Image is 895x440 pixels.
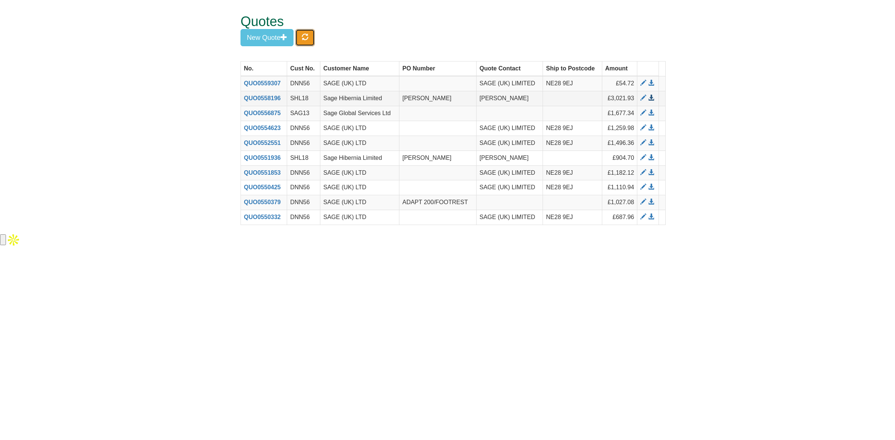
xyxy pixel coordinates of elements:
[543,61,602,76] th: Ship to Postcode
[244,125,281,131] a: QUO0554623
[320,61,399,76] th: Customer Name
[287,136,320,151] td: DNN56
[287,106,320,121] td: SAG13
[476,210,543,225] td: SAGE (UK) LIMITED
[476,91,543,106] td: [PERSON_NAME]
[244,184,281,190] a: QUO0550425
[476,121,543,136] td: SAGE (UK) LIMITED
[320,136,399,151] td: SAGE (UK) LTD
[241,61,287,76] th: No.
[287,210,320,225] td: DNN56
[543,121,602,136] td: NE28 9EJ
[320,195,399,210] td: SAGE (UK) LTD
[320,180,399,195] td: SAGE (UK) LTD
[244,199,281,205] a: QUO0550379
[543,76,602,91] td: NE28 9EJ
[320,121,399,136] td: SAGE (UK) LTD
[543,165,602,180] td: NE28 9EJ
[6,232,21,247] img: Apollo
[244,214,281,220] a: QUO0550332
[287,165,320,180] td: DNN56
[543,210,602,225] td: NE28 9EJ
[602,165,637,180] td: £1,182.12
[320,76,399,91] td: SAGE (UK) LTD
[476,180,543,195] td: SAGE (UK) LIMITED
[602,151,637,165] td: £904.70
[602,106,637,121] td: £1,677.34
[602,76,637,91] td: £54.72
[602,121,637,136] td: £1,259.98
[287,91,320,106] td: SHL18
[602,195,637,210] td: £1,027.08
[602,136,637,151] td: £1,496.36
[543,180,602,195] td: NE28 9EJ
[287,121,320,136] td: DNN56
[244,80,281,86] a: QUO0559307
[244,110,281,116] a: QUO0556875
[287,61,320,76] th: Cust No.
[287,180,320,195] td: DNN56
[602,61,637,76] th: Amount
[399,61,476,76] th: PO Number
[399,91,476,106] td: [PERSON_NAME]
[320,210,399,225] td: SAGE (UK) LTD
[476,61,543,76] th: Quote Contact
[287,151,320,165] td: SHL18
[320,106,399,121] td: Sage Global Services Ltd
[543,136,602,151] td: NE28 9EJ
[287,76,320,91] td: DNN56
[476,136,543,151] td: SAGE (UK) LIMITED
[244,140,281,146] a: QUO0552551
[602,91,637,106] td: £3,021.93
[320,151,399,165] td: Sage Hibernia Limited
[287,195,320,210] td: DNN56
[320,165,399,180] td: SAGE (UK) LTD
[320,91,399,106] td: Sage Hibernia Limited
[244,95,281,101] a: QUO0558196
[602,210,637,225] td: £687.96
[602,180,637,195] td: £1,110.94
[241,14,638,29] h1: Quotes
[241,29,293,46] button: New Quote
[476,151,543,165] td: [PERSON_NAME]
[244,155,281,161] a: QUO0551936
[244,170,281,176] a: QUO0551853
[476,165,543,180] td: SAGE (UK) LIMITED
[399,195,476,210] td: ADAPT 200/FOOTREST
[476,76,543,91] td: SAGE (UK) LIMITED
[399,151,476,165] td: [PERSON_NAME]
